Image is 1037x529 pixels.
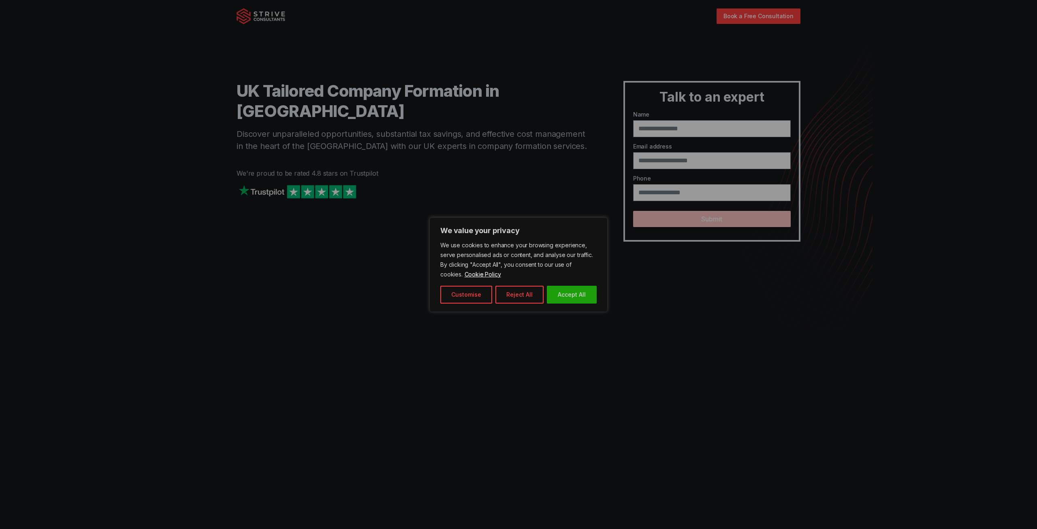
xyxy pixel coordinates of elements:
[429,217,608,312] div: We value your privacy
[464,270,501,278] a: Cookie Policy
[547,286,597,304] button: Accept All
[440,240,597,279] p: We use cookies to enhance your browsing experience, serve personalised ads or content, and analys...
[495,286,544,304] button: Reject All
[440,226,597,236] p: We value your privacy
[440,286,492,304] button: Customise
